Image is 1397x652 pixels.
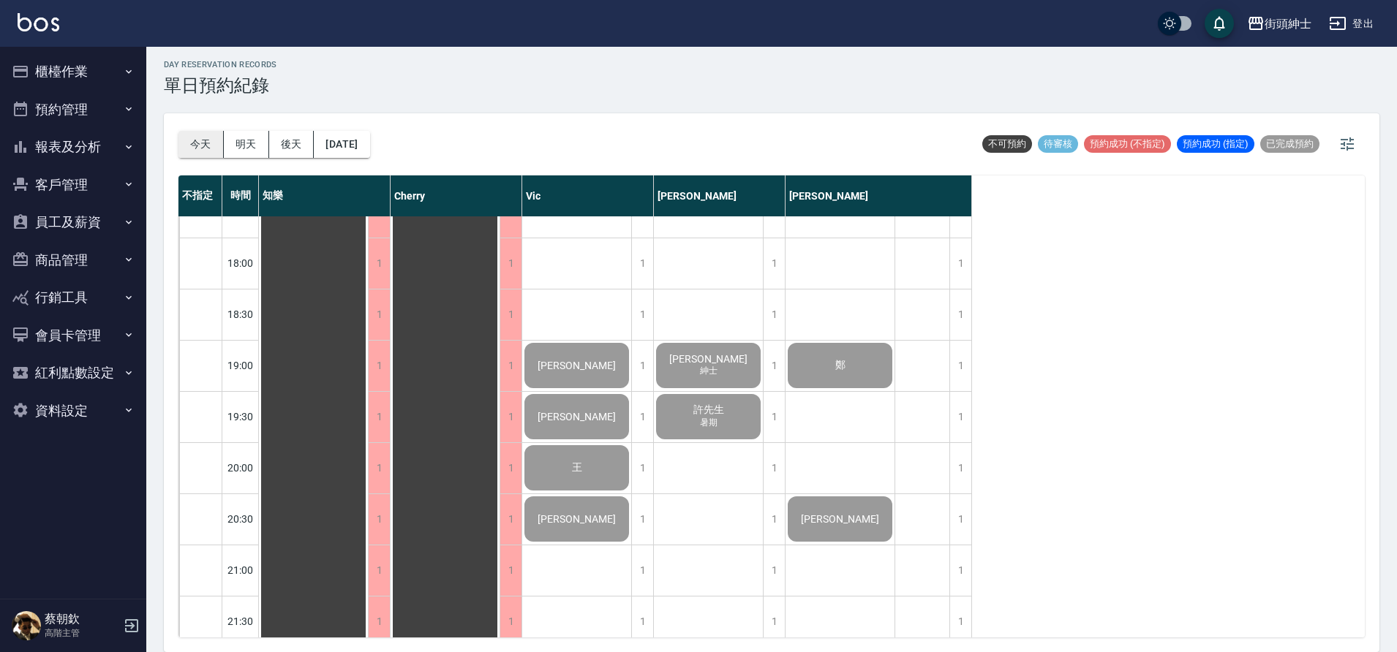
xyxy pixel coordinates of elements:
button: 會員卡管理 [6,316,140,355]
img: Person [12,611,41,640]
div: 1 [949,443,971,493]
div: 1 [631,341,653,391]
span: 鄭 [832,359,848,372]
div: 21:30 [222,596,259,647]
div: 1 [631,596,653,647]
div: 1 [763,443,785,493]
h2: day Reservation records [164,60,277,69]
div: 1 [763,545,785,596]
div: 1 [368,443,390,493]
span: 已完成預約 [1260,137,1319,151]
div: 20:30 [222,493,259,545]
div: 21:00 [222,545,259,596]
span: [PERSON_NAME] [535,513,619,525]
div: 1 [500,289,521,340]
div: 1 [763,238,785,289]
div: 1 [500,341,521,391]
div: 1 [631,443,653,493]
div: 1 [949,596,971,647]
div: 1 [949,545,971,596]
div: 1 [500,443,521,493]
div: [PERSON_NAME] [786,175,972,216]
div: 1 [949,289,971,340]
div: 1 [500,596,521,647]
span: 紳士 [697,365,720,377]
div: 知樂 [259,175,391,216]
div: 1 [368,341,390,391]
div: 19:30 [222,391,259,442]
div: 1 [368,392,390,442]
div: 1 [763,596,785,647]
span: [PERSON_NAME] [666,353,750,365]
button: save [1205,9,1234,38]
button: 行銷工具 [6,278,140,316]
div: 不指定 [178,175,222,216]
button: 客戶管理 [6,166,140,204]
span: [PERSON_NAME] [535,411,619,422]
button: 登出 [1323,10,1379,37]
div: 街頭紳士 [1265,15,1311,33]
button: 資料設定 [6,392,140,430]
div: 1 [368,289,390,340]
button: 明天 [224,131,269,158]
div: [PERSON_NAME] [654,175,786,216]
div: 1 [368,238,390,289]
h5: 蔡朝欽 [45,612,119,626]
button: 員工及薪資 [6,203,140,241]
div: 1 [631,545,653,596]
div: 1 [949,392,971,442]
span: [PERSON_NAME] [535,360,619,371]
div: 1 [500,545,521,596]
div: 1 [500,238,521,289]
div: 1 [631,289,653,340]
div: 18:30 [222,289,259,340]
span: 不可預約 [982,137,1032,151]
div: Cherry [391,175,522,216]
div: 1 [949,341,971,391]
button: 紅利點數設定 [6,354,140,392]
div: 1 [368,545,390,596]
div: 1 [763,392,785,442]
span: [PERSON_NAME] [798,513,882,525]
button: 後天 [269,131,315,158]
button: 預約管理 [6,91,140,129]
button: [DATE] [314,131,369,158]
div: 1 [763,341,785,391]
img: Logo [18,13,59,31]
div: 1 [500,392,521,442]
button: 街頭紳士 [1241,9,1317,39]
span: 王 [569,461,585,474]
div: 1 [500,494,521,545]
div: 1 [631,494,653,545]
span: 許先生 [690,403,727,417]
button: 商品管理 [6,241,140,279]
div: 1 [949,494,971,545]
div: 1 [631,238,653,289]
div: 1 [949,238,971,289]
h3: 單日預約紀錄 [164,75,277,96]
div: 時間 [222,175,259,216]
div: 1 [763,494,785,545]
div: 19:00 [222,340,259,391]
span: 預約成功 (指定) [1177,137,1254,151]
button: 櫃檯作業 [6,53,140,91]
div: 1 [368,494,390,545]
span: 待審核 [1038,137,1078,151]
p: 高階主管 [45,626,119,640]
div: Vic [522,175,654,216]
button: 今天 [178,131,224,158]
div: 1 [631,392,653,442]
div: 1 [763,289,785,340]
div: 1 [368,596,390,647]
span: 暑期 [697,417,720,429]
div: 20:00 [222,442,259,493]
button: 報表及分析 [6,128,140,166]
div: 18:00 [222,238,259,289]
span: 預約成功 (不指定) [1084,137,1171,151]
